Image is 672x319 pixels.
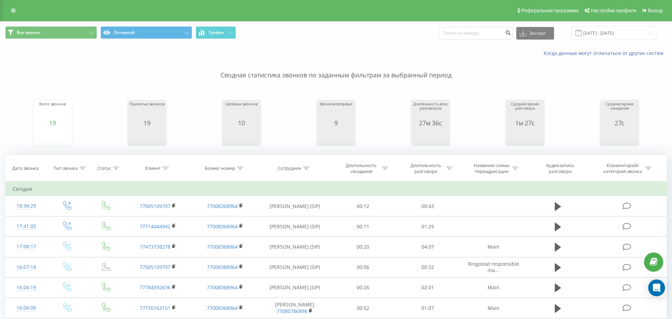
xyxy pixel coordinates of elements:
[209,30,224,35] span: График
[544,50,667,56] a: Когда данные могут отличаться от других систем
[521,8,579,13] span: Реферальная программа
[54,166,78,172] div: Тип звонка
[258,277,331,298] td: [PERSON_NAME] (SIP)
[507,102,542,119] div: Среднее время разговора
[331,216,395,237] td: 00:11
[395,216,460,237] td: 01:29
[395,257,460,277] td: 00:32
[13,281,40,294] div: 16:04:19
[591,8,636,13] span: Настройки профиля
[13,261,40,274] div: 16:07:18
[13,220,40,233] div: 17:41:05
[413,102,448,119] div: Длительность всех разговоров
[602,102,637,119] div: Среднее время ожидания
[278,166,301,172] div: Сотрудник
[140,305,170,311] a: 77770163151
[395,298,460,318] td: 01:07
[207,264,238,270] a: 77008368964
[258,257,331,277] td: [PERSON_NAME] (SIP)
[140,264,170,270] a: 77005109797
[507,119,542,126] div: 1м 27с
[13,199,40,213] div: 18:34:29
[439,27,513,40] input: Поиск по номеру
[140,203,170,209] a: 77005109797
[331,196,395,216] td: 00:12
[320,102,352,119] div: Звонили впервые
[602,162,643,174] div: Комментарий/категория звонка
[6,182,667,196] td: Сегодня
[145,166,161,172] div: Клиент
[395,196,460,216] td: 00:43
[258,237,331,257] td: [PERSON_NAME] (SIP)
[205,166,235,172] div: Бизнес номер
[538,162,583,174] div: Аудиозапись разговора
[140,243,170,250] a: 77473738278
[460,277,527,298] td: Main
[5,26,97,39] button: Все звонки
[140,284,170,291] a: 77784592636
[5,57,667,80] p: Сводная статистика звонков по заданным фильтрам за выбранный период
[129,102,164,119] div: Принятых звонков
[196,26,236,39] button: График
[12,166,38,172] div: Дата звонка
[129,119,164,126] div: 19
[407,162,444,174] div: Длительность разговора
[207,203,238,209] a: 77008368964
[395,237,460,257] td: 04:07
[13,301,40,315] div: 16:04:06
[343,162,380,174] div: Длительность ожидания
[225,119,257,126] div: 10
[13,240,40,254] div: 17:08:17
[516,27,554,40] button: Экспорт
[258,196,331,216] td: [PERSON_NAME] (SIP)
[258,298,331,318] td: [PERSON_NAME]
[225,102,257,119] div: Целевых звонков
[207,305,238,311] a: 77008368964
[331,237,395,257] td: 00:20
[460,237,527,257] td: Main
[473,162,510,174] div: Название схемы переадресации
[17,30,40,35] span: Все звонки
[100,26,192,39] button: Основной
[140,223,170,230] a: 77714044942
[413,119,448,126] div: 27м 36с
[331,257,395,277] td: 00:06
[207,223,238,230] a: 77008368964
[207,243,238,250] a: 77008368964
[331,298,395,318] td: 00:52
[207,284,238,291] a: 77008368964
[468,261,519,273] span: Ringostat responsible ma...
[460,298,527,318] td: Main
[258,216,331,237] td: [PERSON_NAME] (SIP)
[648,279,665,296] div: Open Intercom Messenger
[395,277,460,298] td: 02:01
[276,308,307,314] a: 77080786898
[602,119,637,126] div: 27с
[39,119,66,126] div: 19
[331,277,395,298] td: 00:26
[648,8,663,13] span: Выход
[320,119,352,126] div: 9
[97,166,111,172] div: Статус
[39,102,66,119] div: Всего звонков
